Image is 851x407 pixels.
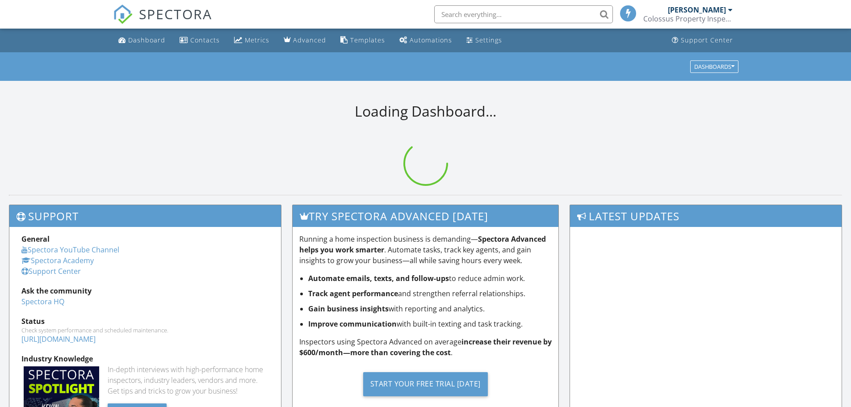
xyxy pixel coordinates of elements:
li: and strengthen referral relationships. [308,288,552,299]
a: Support Center [668,32,737,49]
div: Advanced [293,36,326,44]
div: In-depth interviews with high-performance home inspectors, industry leaders, vendors and more. Ge... [108,364,269,396]
div: Dashboard [128,36,165,44]
div: Colossus Property Inspections, LLC [643,14,733,23]
a: Templates [337,32,389,49]
a: Automations (Basic) [396,32,456,49]
p: Running a home inspection business is demanding— . Automate tasks, track key agents, and gain ins... [299,234,552,266]
div: Metrics [245,36,269,44]
li: to reduce admin work. [308,273,552,284]
img: The Best Home Inspection Software - Spectora [113,4,133,24]
a: Contacts [176,32,223,49]
p: Inspectors using Spectora Advanced on average . [299,336,552,358]
strong: increase their revenue by $600/month—more than covering the cost [299,337,552,357]
div: Automations [410,36,452,44]
div: Status [21,316,269,327]
strong: Spectora Advanced helps you work smarter [299,234,546,255]
li: with built-in texting and task tracking. [308,319,552,329]
li: with reporting and analytics. [308,303,552,314]
a: Metrics [231,32,273,49]
strong: Track agent performance [308,289,398,298]
a: Spectora YouTube Channel [21,245,119,255]
a: Start Your Free Trial [DATE] [299,365,552,403]
div: Contacts [190,36,220,44]
strong: Automate emails, texts, and follow-ups [308,273,449,283]
div: Start Your Free Trial [DATE] [363,372,488,396]
div: Templates [350,36,385,44]
a: Spectora HQ [21,297,64,306]
strong: Improve communication [308,319,397,329]
a: Advanced [280,32,330,49]
div: Settings [475,36,502,44]
h3: Try spectora advanced [DATE] [293,205,559,227]
div: Support Center [681,36,733,44]
a: [URL][DOMAIN_NAME] [21,334,96,344]
a: SPECTORA [113,12,212,31]
div: Check system performance and scheduled maintenance. [21,327,269,334]
div: Industry Knowledge [21,353,269,364]
strong: General [21,234,50,244]
h3: Support [9,205,281,227]
div: Dashboards [694,63,734,70]
div: [PERSON_NAME] [668,5,726,14]
a: Settings [463,32,506,49]
div: Ask the community [21,285,269,296]
input: Search everything... [434,5,613,23]
h3: Latest Updates [570,205,842,227]
a: Dashboard [115,32,169,49]
span: SPECTORA [139,4,212,23]
button: Dashboards [690,60,738,73]
a: Support Center [21,266,81,276]
strong: Gain business insights [308,304,389,314]
a: Spectora Academy [21,256,94,265]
